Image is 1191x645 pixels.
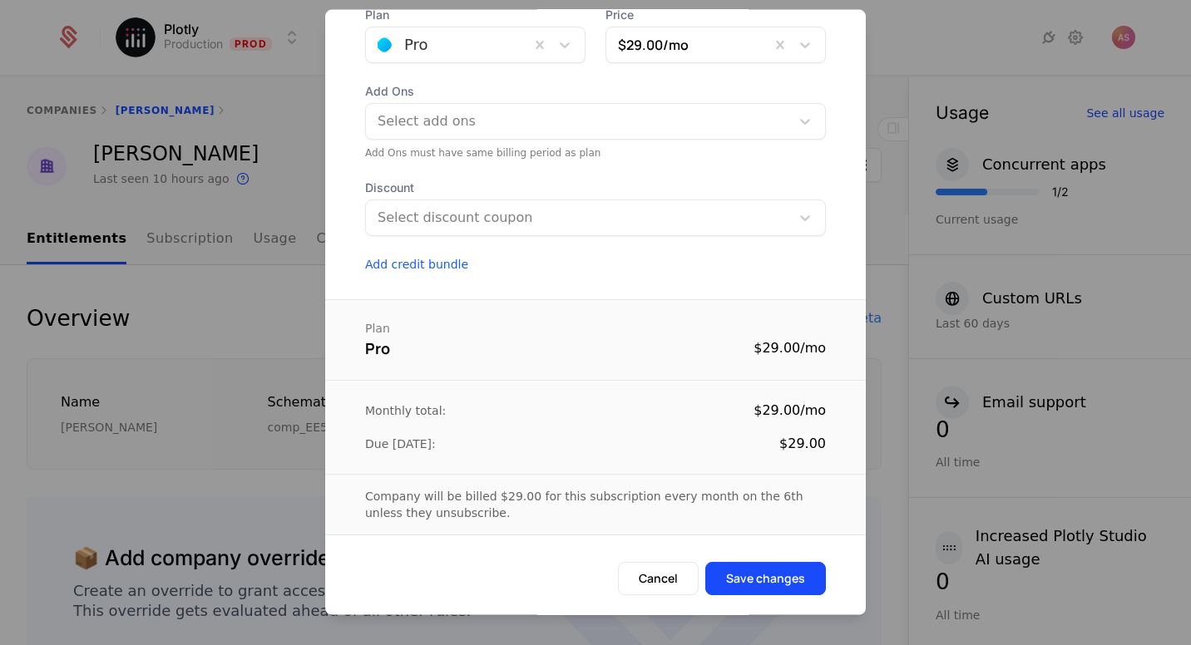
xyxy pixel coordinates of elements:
div: Pro [365,337,390,360]
button: Cancel [618,562,699,595]
div: $29.00 [779,434,826,454]
div: Add Ons must have same billing period as plan [365,146,826,160]
div: $29.00 / mo [754,401,826,421]
div: $29.00 / mo [754,338,826,358]
span: Price [605,7,826,23]
button: Add credit bundle [365,256,826,273]
div: Monthly total: [365,402,446,419]
span: Discount [365,180,826,196]
div: Due [DATE]: [365,436,436,452]
span: Add Ons [365,83,826,100]
button: Save changes [705,562,826,595]
div: Plan [365,320,826,337]
div: Company will be billed $29.00 for this subscription every month on the 6th unless they unsubscribe. [365,488,826,521]
span: Plan [365,7,586,23]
